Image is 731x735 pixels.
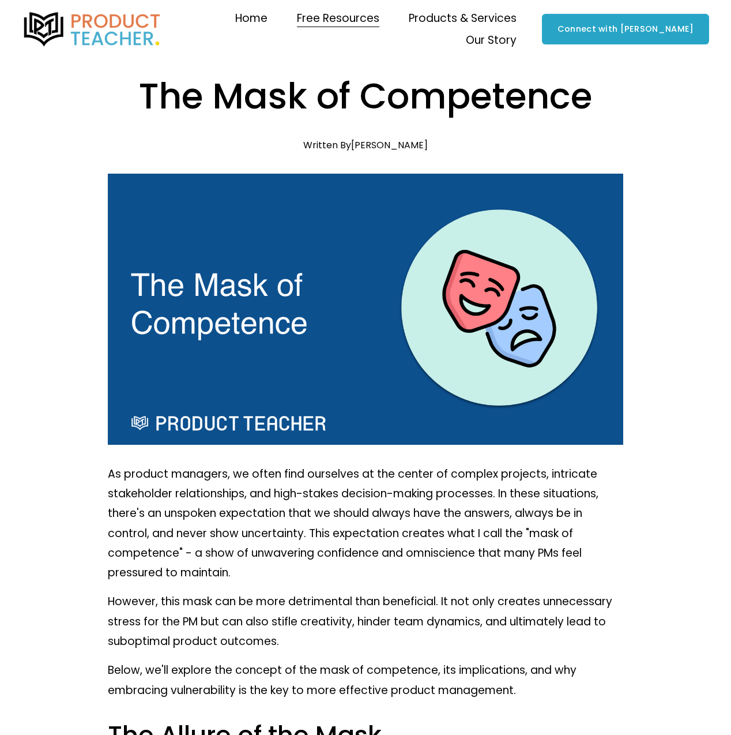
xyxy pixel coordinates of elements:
[351,138,428,152] a: [PERSON_NAME]
[409,7,517,29] a: folder dropdown
[22,12,163,47] img: Product Teacher
[542,14,709,44] a: Connect with [PERSON_NAME]
[297,7,379,29] a: folder dropdown
[303,140,428,151] div: Written By
[466,29,517,51] a: folder dropdown
[297,9,379,28] span: Free Resources
[466,31,517,50] span: Our Story
[409,9,517,28] span: Products & Services
[108,661,623,700] p: Below, we'll explore the concept of the mask of competence, its implications, and why embracing v...
[235,7,267,29] a: Home
[108,592,623,651] p: However, this mask can be more detrimental than beneficial. It not only creates unnecessary stres...
[108,72,623,121] h1: The Mask of Competence
[108,464,623,583] p: As product managers, we often find ourselves at the center of complex projects, intricate stakeho...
